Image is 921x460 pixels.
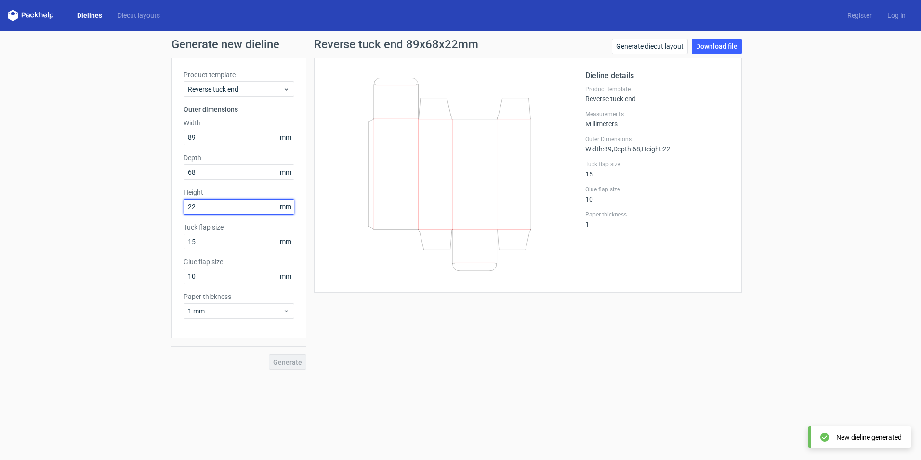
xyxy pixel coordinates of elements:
span: , Depth : 68 [612,145,640,153]
label: Height [184,188,294,197]
div: 10 [585,186,730,203]
label: Paper thickness [184,292,294,301]
span: Width : 89 [585,145,612,153]
h2: Dieline details [585,70,730,81]
h1: Reverse tuck end 89x68x22mm [314,39,478,50]
label: Product template [585,85,730,93]
a: Generate diecut layout [612,39,688,54]
span: mm [277,269,294,284]
span: mm [277,200,294,214]
span: mm [277,165,294,179]
a: Dielines [69,11,110,20]
h1: Generate new dieline [171,39,750,50]
a: Diecut layouts [110,11,168,20]
span: 1 mm [188,306,283,316]
label: Glue flap size [585,186,730,193]
span: Reverse tuck end [188,84,283,94]
label: Depth [184,153,294,162]
a: Download file [692,39,742,54]
div: 15 [585,161,730,178]
h3: Outer dimensions [184,105,294,114]
div: 1 [585,211,730,228]
label: Tuck flap size [585,161,730,168]
label: Glue flap size [184,257,294,267]
label: Width [184,118,294,128]
div: New dieline generated [836,433,902,442]
label: Product template [184,70,294,80]
div: Millimeters [585,110,730,128]
span: mm [277,234,294,249]
label: Paper thickness [585,211,730,218]
label: Measurements [585,110,730,118]
span: mm [277,130,294,145]
label: Outer Dimensions [585,135,730,143]
label: Tuck flap size [184,222,294,232]
span: , Height : 22 [640,145,671,153]
a: Register [840,11,880,20]
div: Reverse tuck end [585,85,730,103]
a: Log in [880,11,913,20]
